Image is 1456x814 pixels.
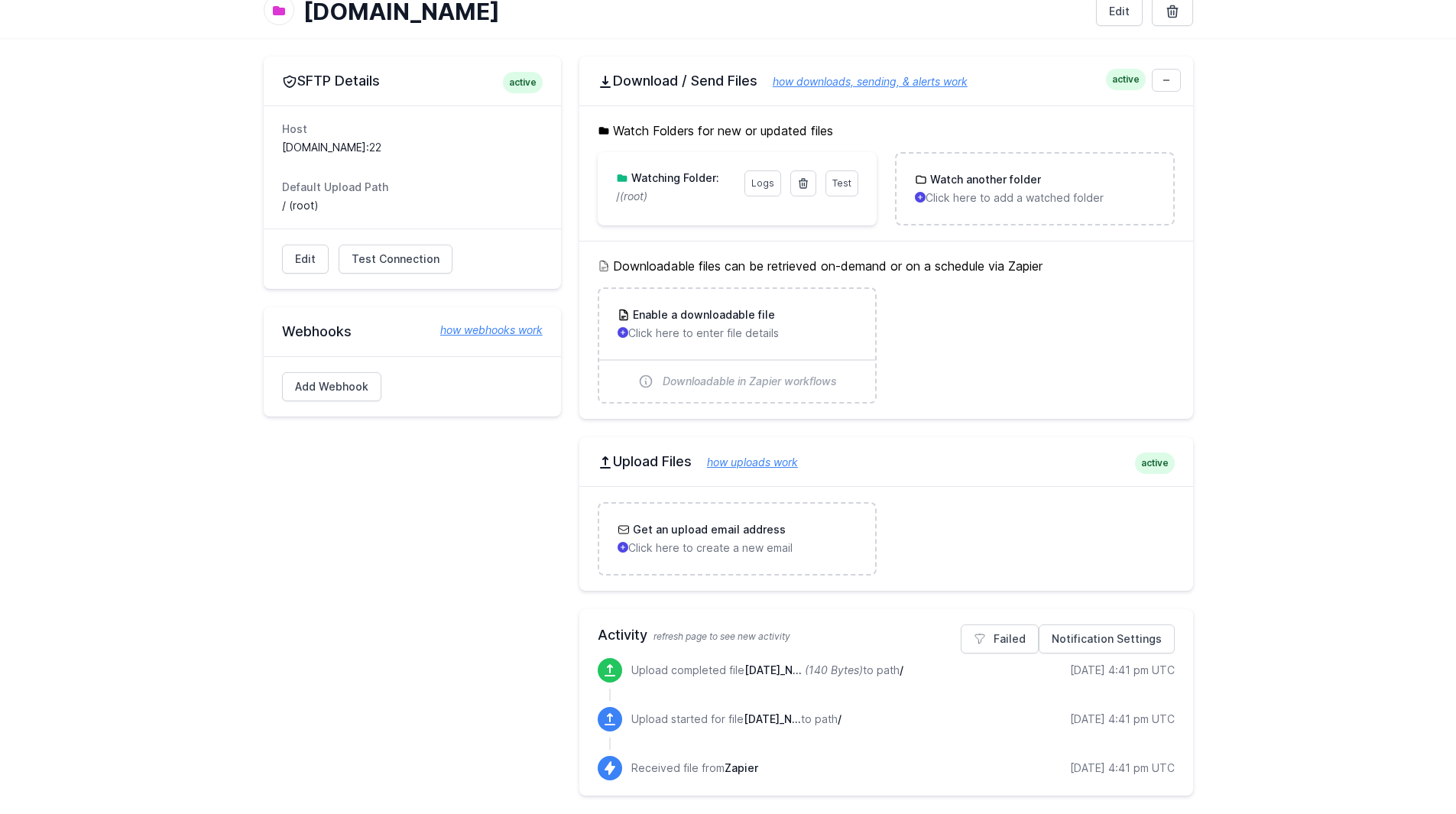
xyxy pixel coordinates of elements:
span: active [503,72,543,93]
p: Received file from [631,760,758,776]
h3: Watch another folder [927,172,1041,187]
a: Failed [961,624,1039,653]
h2: Webhooks [282,323,543,341]
p: Upload started for file to path [631,712,841,727]
a: Get an upload email address Click here to create a new email [599,504,875,574]
a: Test [825,170,858,196]
i: (root) [620,190,647,203]
dd: [DOMAIN_NAME]:22 [282,140,543,155]
span: 09-02-2025_NYSEG_42727441731_PTM Solar.txt [744,712,801,725]
span: active [1106,69,1146,90]
dt: Host [282,122,543,137]
span: / [838,712,841,725]
h3: Enable a downloadable file [630,307,775,323]
span: Test [832,177,851,189]
div: [DATE] 4:41 pm UTC [1070,712,1175,727]
p: Click here to create a new email [618,540,857,556]
h2: Upload Files [598,452,1175,471]
h3: Get an upload email address [630,522,786,537]
a: how downloads, sending, & alerts work [757,75,968,88]
a: Notification Settings [1039,624,1175,653]
dt: Default Upload Path [282,180,543,195]
a: how uploads work [692,456,798,469]
h5: Watch Folders for new or updated files [598,122,1175,140]
p: Click here to enter file details [618,326,857,341]
span: refresh page to see new activity [653,631,790,642]
dd: / (root) [282,198,543,213]
p: Click here to add a watched folder [915,190,1154,206]
a: Edit [282,245,329,274]
a: Logs [744,170,781,196]
span: active [1135,452,1175,474]
a: Add Webhook [282,372,381,401]
h3: Watching Folder: [628,170,719,186]
p: / [616,189,735,204]
span: Test Connection [352,251,439,267]
span: 09-02-2025_NYSEG_42727441731_PTM Solar.txt [744,663,802,676]
h5: Downloadable files can be retrieved on-demand or on a schedule via Zapier [598,257,1175,275]
i: (140 Bytes) [805,663,863,676]
div: [DATE] 4:41 pm UTC [1070,663,1175,678]
h2: SFTP Details [282,72,543,90]
span: / [900,663,903,676]
span: Zapier [725,761,758,774]
div: [DATE] 4:41 pm UTC [1070,760,1175,776]
p: Upload completed file to path [631,663,903,678]
iframe: Drift Widget Chat Controller [1380,738,1438,796]
h2: Activity [598,624,1175,646]
a: how webhooks work [425,323,543,338]
h2: Download / Send Files [598,72,1175,90]
a: Watch another folder Click here to add a watched folder [897,154,1172,224]
a: Enable a downloadable file Click here to enter file details Downloadable in Zapier workflows [599,289,875,402]
span: Downloadable in Zapier workflows [663,374,837,389]
a: Test Connection [339,245,452,274]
